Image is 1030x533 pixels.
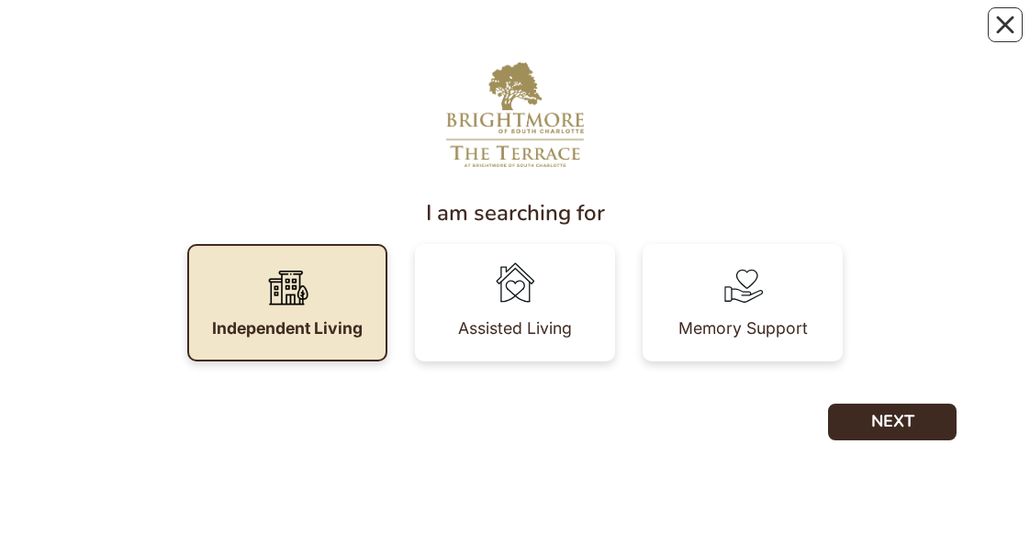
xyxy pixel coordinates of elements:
img: c3e8c8c4-fa09-452b-8672-b210310b4e7a.png [446,62,584,167]
div: Independent Living [212,320,363,337]
button: NEXT [828,404,957,440]
button: Close [988,7,1023,42]
div: I am searching for [73,196,957,229]
div: Assisted Living [458,320,572,337]
img: 0545db8e-21dc-4370-be6f-a0a6e5ece04f.svg [489,259,541,310]
img: a0af247b-512c-4d3f-8376-f4f8d2151d61.svg [717,259,768,310]
img: 7446a357-1025-4a29-8d15-c2c49ef30556.svg [262,261,313,312]
div: Memory Support [678,320,808,337]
